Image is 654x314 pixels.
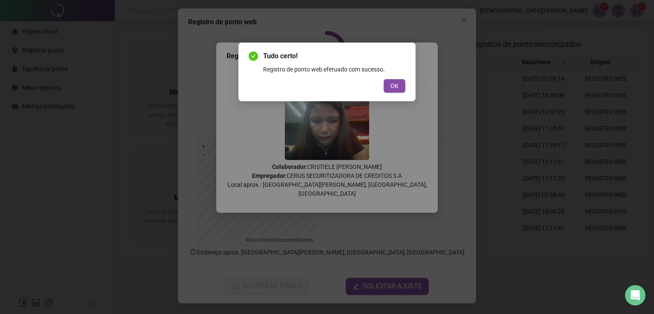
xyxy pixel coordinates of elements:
[263,51,405,61] span: Tudo certo!
[384,79,405,93] button: OK
[390,81,399,91] span: OK
[625,285,645,305] div: Open Intercom Messenger
[263,65,405,74] div: Registro de ponto web efetuado com sucesso.
[249,51,258,61] span: check-circle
